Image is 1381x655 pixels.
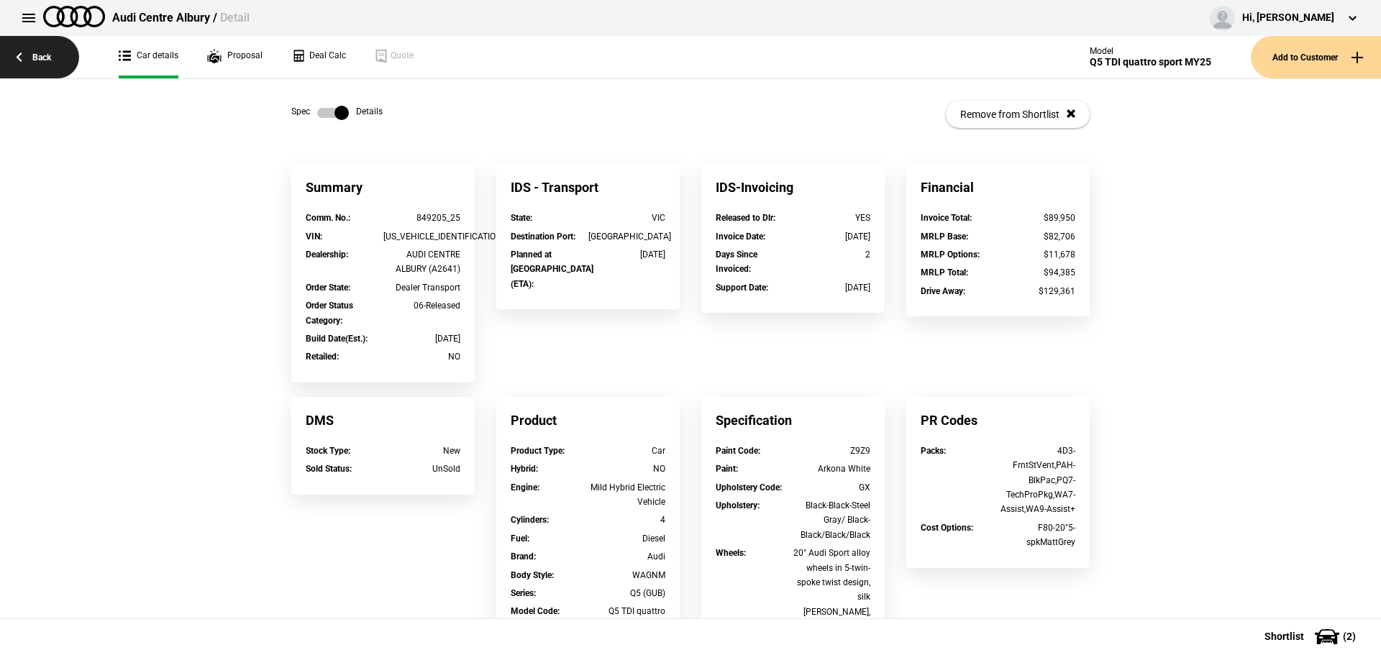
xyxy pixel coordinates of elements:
div: DMS [291,397,475,444]
div: Product [496,397,680,444]
strong: Support Date : [716,283,768,293]
strong: Packs : [921,446,946,456]
div: UnSold [383,462,461,476]
div: [DATE] [793,280,871,295]
div: NO [588,462,666,476]
span: ( 2 ) [1343,631,1356,641]
div: IDS - Transport [496,164,680,211]
span: Shortlist [1264,631,1304,641]
div: Audi [588,549,666,564]
strong: Comm. No. : [306,213,350,223]
strong: Cylinders : [511,515,549,525]
strong: Retailed : [306,352,339,362]
a: Car details [119,36,178,78]
div: New [383,444,461,458]
div: [US_VEHICLE_IDENTIFICATION_NUMBER] [383,229,461,244]
div: NO [383,349,461,364]
div: 4 [588,513,666,527]
strong: Series : [511,588,536,598]
div: Diesel [588,531,666,546]
strong: Product Type : [511,446,565,456]
strong: Dealership : [306,249,348,260]
strong: Sold Status : [306,464,352,474]
div: AUDI CENTRE ALBURY (A2641) [383,247,461,277]
strong: Days Since Invoiced : [716,249,757,274]
div: $11,678 [998,247,1076,262]
div: 2 [793,247,871,262]
strong: Cost Options : [921,523,973,533]
div: Specification [701,397,885,444]
strong: Body Style : [511,570,554,580]
strong: Paint : [716,464,738,474]
div: [GEOGRAPHIC_DATA] [588,229,666,244]
div: VIC [588,211,666,225]
strong: Paint Code : [716,446,760,456]
div: 849205_25 [383,211,461,225]
div: Q5 TDI quattro sport MY25 [1090,56,1211,68]
strong: Invoice Date : [716,232,765,242]
div: Z9Z9 [793,444,871,458]
strong: MRLP Base : [921,232,968,242]
strong: Upholstery : [716,500,760,510]
div: F80-20"5-spkMattGrey [998,521,1076,550]
strong: Released to Dlr : [716,213,775,223]
strong: VIN : [306,232,322,242]
div: Dealer Transport [383,280,461,295]
strong: Order State : [306,283,350,293]
div: Summary [291,164,475,211]
strong: State : [511,213,532,223]
img: audi.png [43,6,105,27]
strong: Engine : [511,482,539,493]
div: Q5 TDI quattro sport(GUBAUY/25S) [588,604,666,633]
div: Hi, [PERSON_NAME] [1242,11,1334,25]
div: $94,385 [998,265,1076,280]
span: Detail [220,11,250,24]
strong: Drive Away : [921,286,965,296]
div: Q5 (GUB) [588,586,666,600]
div: Audi Centre Albury / [112,10,250,26]
div: $89,950 [998,211,1076,225]
button: Remove from Shortlist [946,101,1090,128]
div: GX [793,480,871,495]
div: WAGNM [588,568,666,582]
div: Financial [906,164,1090,211]
div: [DATE] [383,331,461,346]
strong: Build Date(Est.) : [306,334,368,344]
strong: Planned at [GEOGRAPHIC_DATA] (ETA) : [511,249,593,289]
div: [DATE] [793,229,871,244]
strong: Brand : [511,551,536,562]
a: Deal Calc [291,36,346,78]
div: 4D3-FrntStVent,PAH-BlkPac,PQ7-TechProPkg,WA7-Assist,WA9-Assist+ [998,444,1076,517]
div: PR Codes [906,397,1090,444]
div: 20" Audi Sport alloy wheels in 5-twin-spoke twist design, silk [PERSON_NAME], gloss turned finish... [793,546,871,649]
div: 06-Released [383,298,461,313]
div: $129,361 [998,284,1076,298]
div: Black-Black-Steel Gray/ Black-Black/Black/Black [793,498,871,542]
strong: MRLP Total : [921,267,968,278]
strong: Destination Port : [511,232,575,242]
div: IDS-Invoicing [701,164,885,211]
strong: MRLP Options : [921,249,980,260]
strong: Stock Type : [306,446,350,456]
button: Shortlist(2) [1243,618,1381,654]
strong: Fuel : [511,533,529,544]
div: $82,706 [998,229,1076,244]
strong: Hybrid : [511,464,538,474]
div: [DATE] [588,247,666,262]
strong: Invoice Total : [921,213,972,223]
a: Proposal [207,36,263,78]
button: Add to Customer [1251,36,1381,78]
div: YES [793,211,871,225]
div: Mild Hybrid Electric Vehicle [588,480,666,510]
div: Arkona White [793,462,871,476]
strong: Upholstery Code : [716,482,782,493]
strong: Order Status Category : [306,301,353,325]
div: Car [588,444,666,458]
strong: Wheels : [716,548,746,558]
strong: Model Code : [511,606,560,616]
div: Model [1090,46,1211,56]
div: Spec Details [291,106,383,120]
